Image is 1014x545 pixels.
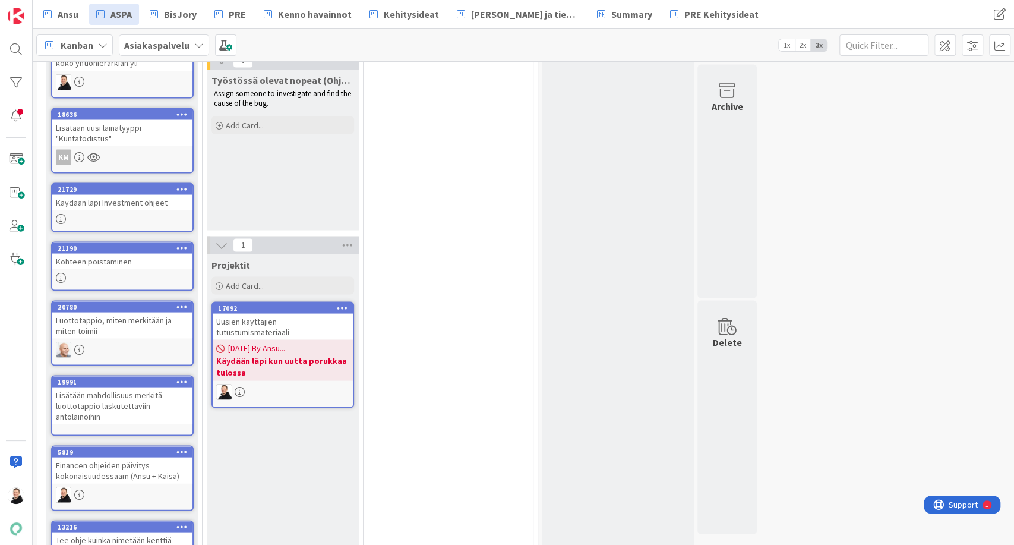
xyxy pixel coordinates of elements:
a: ASPA [89,4,139,25]
div: Kohteen poistaminen [52,253,192,269]
img: AN [216,384,232,399]
div: Luottotappio, miten merkitään ja miten toimii [52,312,192,338]
div: 21190Kohteen poistaminen [52,242,192,269]
span: Add Card... [226,280,264,291]
div: 1 [62,5,65,14]
span: 1 [233,238,253,252]
span: [DATE] By Ansu... [228,342,285,354]
div: 21729 [58,185,192,193]
div: 21729Käydään läpi Investment ohjeet [52,184,192,210]
div: 18636Lisätään uusi lainatyyppi "Kuntatodistus" [52,109,192,146]
div: KM [56,149,71,165]
div: Uusien käyttäjien tutustumismateriaali [213,313,353,339]
div: Lisätään mahdollisuus merkitä luottotappio laskutettaviin antolainoihin [52,387,192,424]
a: Kenno havainnot [257,4,359,25]
b: Asiakaspalvelu [124,39,189,51]
a: BisJory [143,4,204,25]
span: Kenno havainnot [278,7,352,21]
a: Kehitysideat [362,4,446,25]
div: 19991Lisätään mahdollisuus merkitä luottotappio laskutettaviin antolainoihin [52,376,192,424]
a: 17092Uusien käyttäjien tutustumismateriaali[DATE] By Ansu...Käydään läpi kun uutta porukkaa tulos... [211,301,354,408]
a: PRE [207,4,253,25]
input: Quick Filter... [839,34,928,56]
a: 18636Lisätään uusi lainatyyppi "Kuntatodistus"KM [51,108,194,173]
img: NG [56,342,71,357]
div: 21190 [52,242,192,253]
div: NG [52,342,192,357]
span: Projektit [211,259,250,270]
span: Työstössä olevat nopeat (Ohjeet) [211,74,354,86]
div: 20780 [58,303,192,311]
span: Support [25,2,54,16]
img: Visit kanbanzone.com [8,8,24,24]
div: 5819 [52,446,192,457]
div: AN [213,384,353,399]
span: Add Card... [226,119,264,130]
a: 19991Lisätään mahdollisuus merkitä luottotappio laskutettaviin antolainoihin [51,375,194,436]
span: Summary [611,7,652,21]
div: 19991 [52,376,192,387]
div: 20780 [52,301,192,312]
b: Käydään läpi kun uutta porukkaa tulossa [216,354,349,378]
img: AN [8,487,24,504]
span: ASPA [110,7,132,21]
a: 5819Financen ohjeiden päivitys kokonaisuudessaam (Ansu + Kaisa)AN [51,445,194,511]
div: AN [52,74,192,90]
div: Financen ohjeiden päivitys kokonaisuudessaam (Ansu + Kaisa) [52,457,192,483]
div: 21729 [52,184,192,194]
div: 19991 [58,377,192,386]
a: [PERSON_NAME] ja tiedotteet [450,4,586,25]
span: 3x [811,39,827,51]
div: Archive [712,99,743,113]
div: Lisätään uusi lainatyyppi "Kuntatodistus" [52,119,192,146]
span: PRE [229,7,246,21]
span: 2x [795,39,811,51]
a: PRE Kehitysideat [663,4,766,25]
div: 20780Luottotappio, miten merkitään ja miten toimii [52,301,192,338]
div: 17092Uusien käyttäjien tutustumismateriaali [213,303,353,339]
img: AN [56,74,71,90]
a: 21729Käydään läpi Investment ohjeet [51,182,194,232]
a: 21190Kohteen poistaminen [51,241,194,291]
div: 5819 [58,448,192,456]
div: 18636 [52,109,192,119]
span: PRE Kehitysideat [684,7,759,21]
a: Ansu [36,4,86,25]
span: Kanban [61,38,93,52]
span: Kehitysideat [384,7,439,21]
img: AN [56,487,71,502]
div: 13216 [52,521,192,532]
span: BisJory [164,7,197,21]
div: 13216 [58,522,192,531]
div: Käydään läpi Investment ohjeet [52,194,192,210]
a: 20780Luottotappio, miten merkitään ja miten toimiiNG [51,300,194,366]
span: Assign someone to investigate and find the cause of the bug. [214,88,353,108]
span: [PERSON_NAME] ja tiedotteet [471,7,579,21]
a: Summary [590,4,659,25]
a: Budjetointi: vyöryttäminen toimii koko yhtiöhierarkian yliAN [51,33,194,98]
span: Ansu [58,7,78,21]
div: Delete [713,335,742,349]
span: 1x [779,39,795,51]
img: avatar [8,521,24,537]
div: 17092 [213,303,353,313]
div: 21190 [58,244,192,252]
div: AN [52,487,192,502]
div: KM [52,149,192,165]
div: 18636 [58,110,192,118]
div: 17092 [218,304,353,312]
div: 5819Financen ohjeiden päivitys kokonaisuudessaam (Ansu + Kaisa) [52,446,192,483]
